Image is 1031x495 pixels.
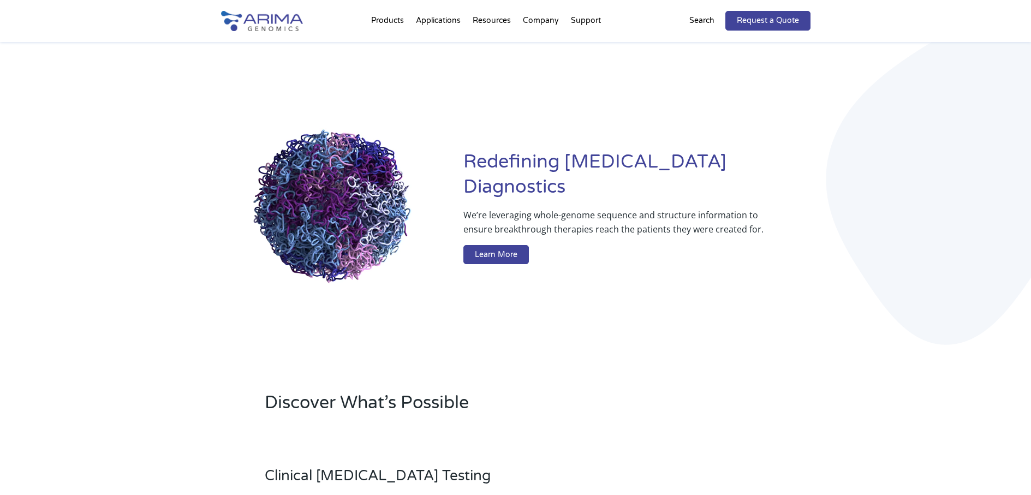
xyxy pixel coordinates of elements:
[689,14,714,28] p: Search
[221,11,303,31] img: Arima-Genomics-logo
[463,208,766,245] p: We’re leveraging whole-genome sequence and structure information to ensure breakthrough therapies...
[725,11,811,31] a: Request a Quote
[463,245,529,265] a: Learn More
[265,467,562,493] h3: Clinical [MEDICAL_DATA] Testing
[265,391,655,424] h2: Discover What’s Possible
[463,150,810,208] h1: Redefining [MEDICAL_DATA] Diagnostics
